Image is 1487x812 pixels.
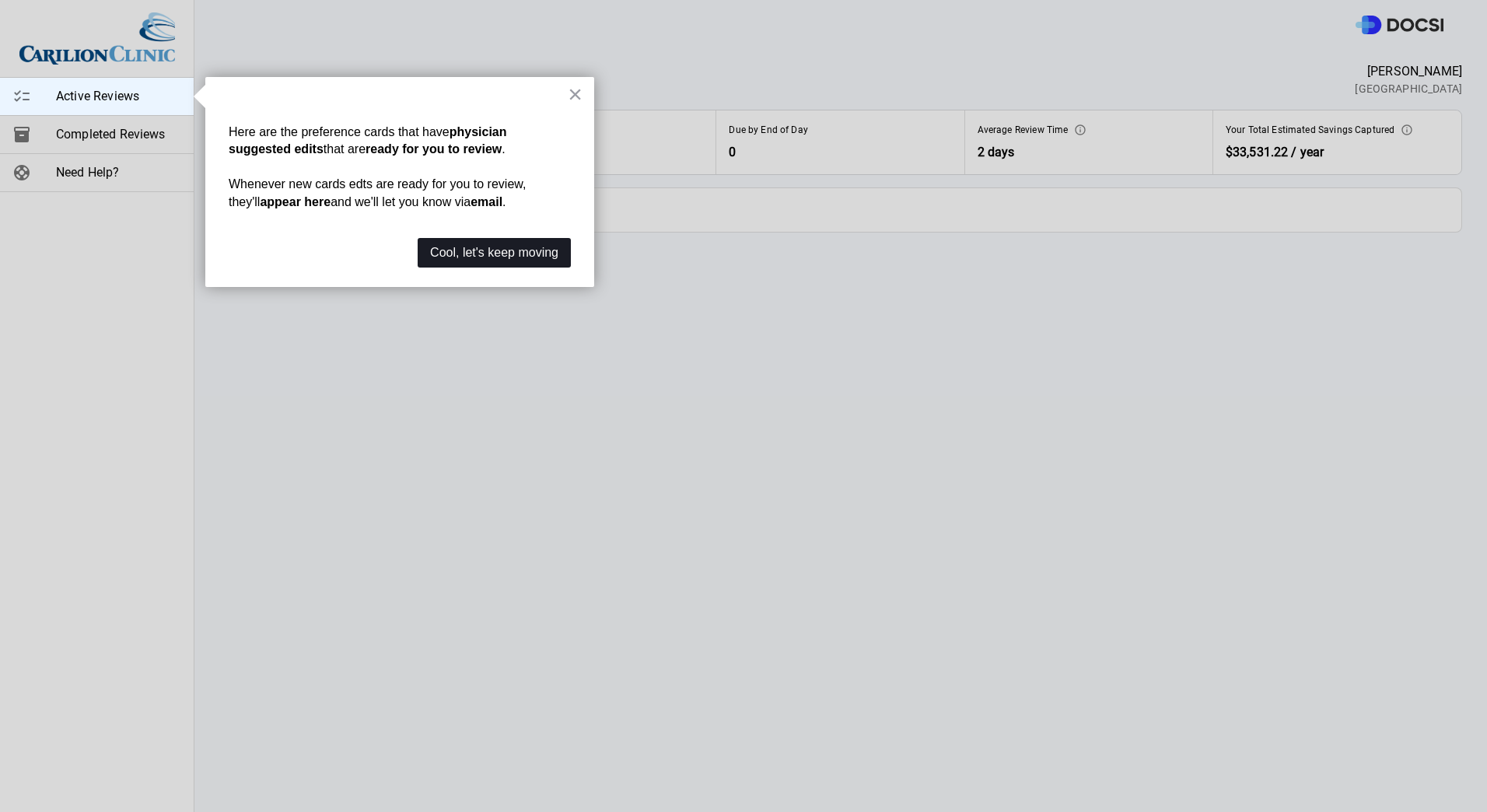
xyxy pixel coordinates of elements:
strong: physician suggested edits [229,125,510,156]
span: Here are the preference cards that have [229,125,450,138]
span: that are [324,142,366,156]
span: Active Reviews [56,87,181,106]
strong: email [471,195,502,208]
button: Close [568,82,583,107]
span: Whenever new cards edts are ready for you to review, they'll [229,177,530,208]
span: and we'll let you know via [331,195,471,208]
strong: ready for you to review [366,142,502,156]
span: . [502,195,506,208]
strong: appear here [260,195,331,208]
button: Cool, let's keep moving [418,238,571,268]
span: . [502,142,505,156]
